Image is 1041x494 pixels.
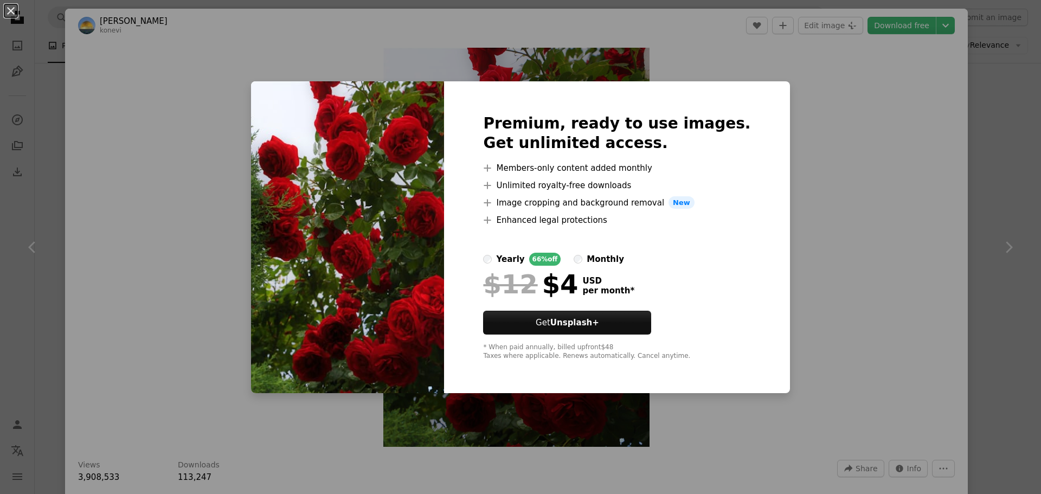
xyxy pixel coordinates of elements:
[582,276,634,286] span: USD
[483,196,750,209] li: Image cropping and background removal
[251,81,444,394] img: photo-1586082207282-3dcb61d25ebd
[496,253,524,266] div: yearly
[483,162,750,175] li: Members-only content added monthly
[483,311,651,335] button: GetUnsplash+
[483,343,750,361] div: * When paid annually, billed upfront $48 Taxes where applicable. Renews automatically. Cancel any...
[582,286,634,296] span: per month *
[483,179,750,192] li: Unlimited royalty-free downloads
[587,253,624,266] div: monthly
[529,253,561,266] div: 66% off
[483,270,578,298] div: $4
[483,270,537,298] span: $12
[574,255,582,264] input: monthly
[483,255,492,264] input: yearly66%off
[483,114,750,153] h2: Premium, ready to use images. Get unlimited access.
[550,318,599,328] strong: Unsplash+
[483,214,750,227] li: Enhanced legal protections
[669,196,695,209] span: New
